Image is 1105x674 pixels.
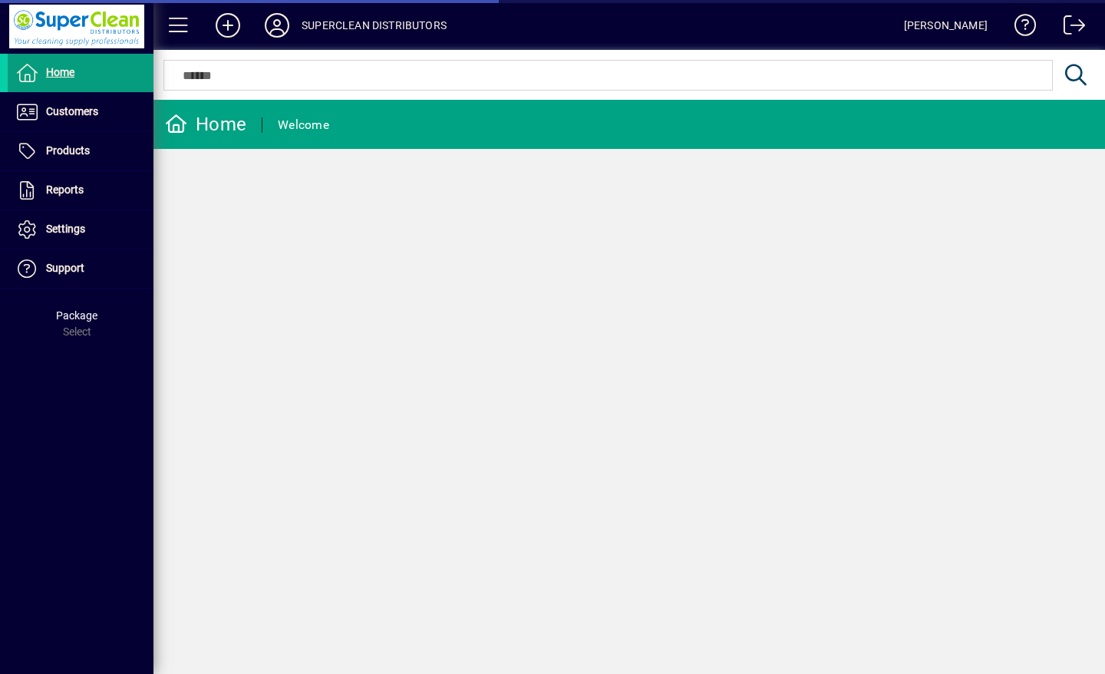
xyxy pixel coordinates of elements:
[46,66,74,78] span: Home
[8,93,153,131] a: Customers
[46,262,84,274] span: Support
[8,210,153,249] a: Settings
[278,113,329,137] div: Welcome
[904,13,988,38] div: [PERSON_NAME]
[46,223,85,235] span: Settings
[8,171,153,210] a: Reports
[46,144,90,157] span: Products
[165,112,246,137] div: Home
[1003,3,1037,53] a: Knowledge Base
[1052,3,1086,53] a: Logout
[302,13,447,38] div: SUPERCLEAN DISTRIBUTORS
[8,249,153,288] a: Support
[56,309,97,322] span: Package
[8,132,153,170] a: Products
[203,12,252,39] button: Add
[252,12,302,39] button: Profile
[46,183,84,196] span: Reports
[46,105,98,117] span: Customers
